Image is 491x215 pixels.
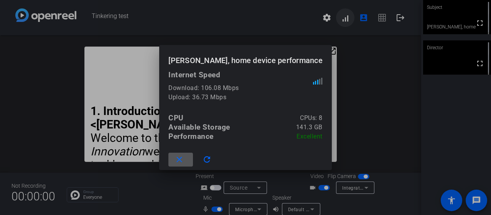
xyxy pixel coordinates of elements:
mat-icon: refresh [202,155,212,165]
div: Download: 106.08 Mbps [168,83,313,93]
div: Internet Speed [168,70,323,80]
div: CPUs: 8 [300,113,323,123]
div: Performance [168,132,214,141]
div: Upload: 36.73 Mbps [168,93,313,102]
h1: [PERSON_NAME], home device performance [159,45,332,70]
div: 141.3 GB [296,123,323,132]
mat-icon: close [175,155,184,165]
div: CPU [168,113,184,123]
div: Excellent [297,132,323,141]
div: Available Storage [168,123,230,132]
